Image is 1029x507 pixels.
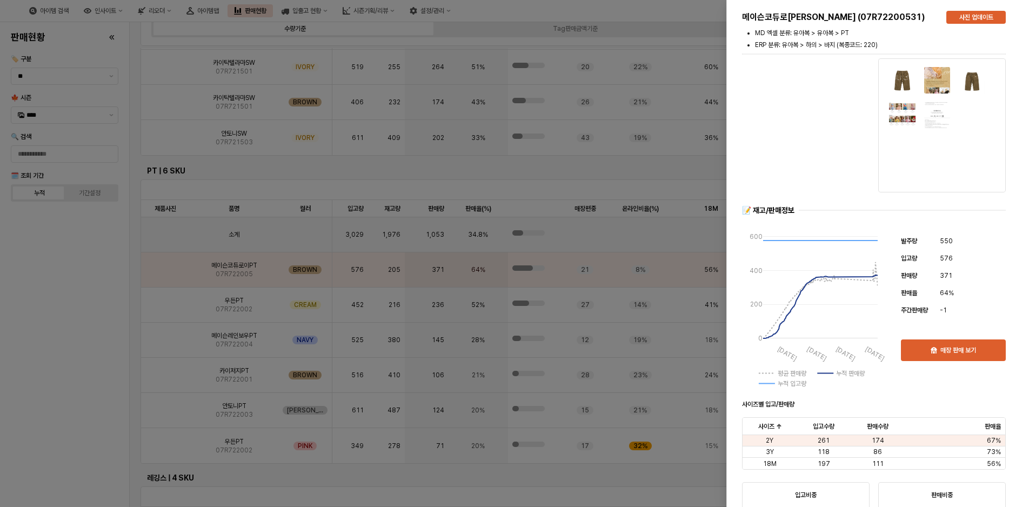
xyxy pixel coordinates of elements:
[940,270,952,281] span: 371
[758,422,774,431] span: 사이즈
[873,448,882,456] span: 86
[867,422,888,431] span: 판매수량
[742,205,794,216] div: 📝 재고/판매정보
[872,459,884,468] span: 111
[818,448,830,456] span: 118
[813,422,834,431] span: 입고수량
[901,289,917,297] span: 판매율
[987,459,1001,468] span: 56%
[763,459,777,468] span: 18M
[742,401,794,408] strong: 사이즈별 입고/판매량
[901,339,1006,361] button: 매장 판매 보기
[940,236,953,246] span: 550
[742,12,938,23] h5: 메이슨코듀로[PERSON_NAME] (07R72200531)
[872,436,884,445] span: 174
[985,422,1001,431] span: 판매율
[940,346,976,355] p: 매장 판매 보기
[959,13,993,22] p: 사진 업데이트
[987,436,1001,445] span: 67%
[940,288,954,298] span: 64%
[946,11,1006,24] button: 사진 업데이트
[755,28,1006,38] li: MD 엑셀 분류: 유아복 > 유아복 > PT
[987,448,1001,456] span: 73%
[940,305,947,316] span: -1
[795,491,817,499] strong: 입고비중
[931,491,953,499] strong: 판매비중
[818,459,830,468] span: 197
[901,237,917,245] span: 발주량
[901,306,928,314] span: 주간판매량
[940,253,953,264] span: 576
[766,436,773,445] span: 2Y
[901,255,917,262] span: 입고량
[766,448,774,456] span: 3Y
[901,272,917,279] span: 판매량
[818,436,830,445] span: 261
[755,40,1006,50] li: ERP 분류: 유아복 > 하의 > 바지 (복종코드: 220)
